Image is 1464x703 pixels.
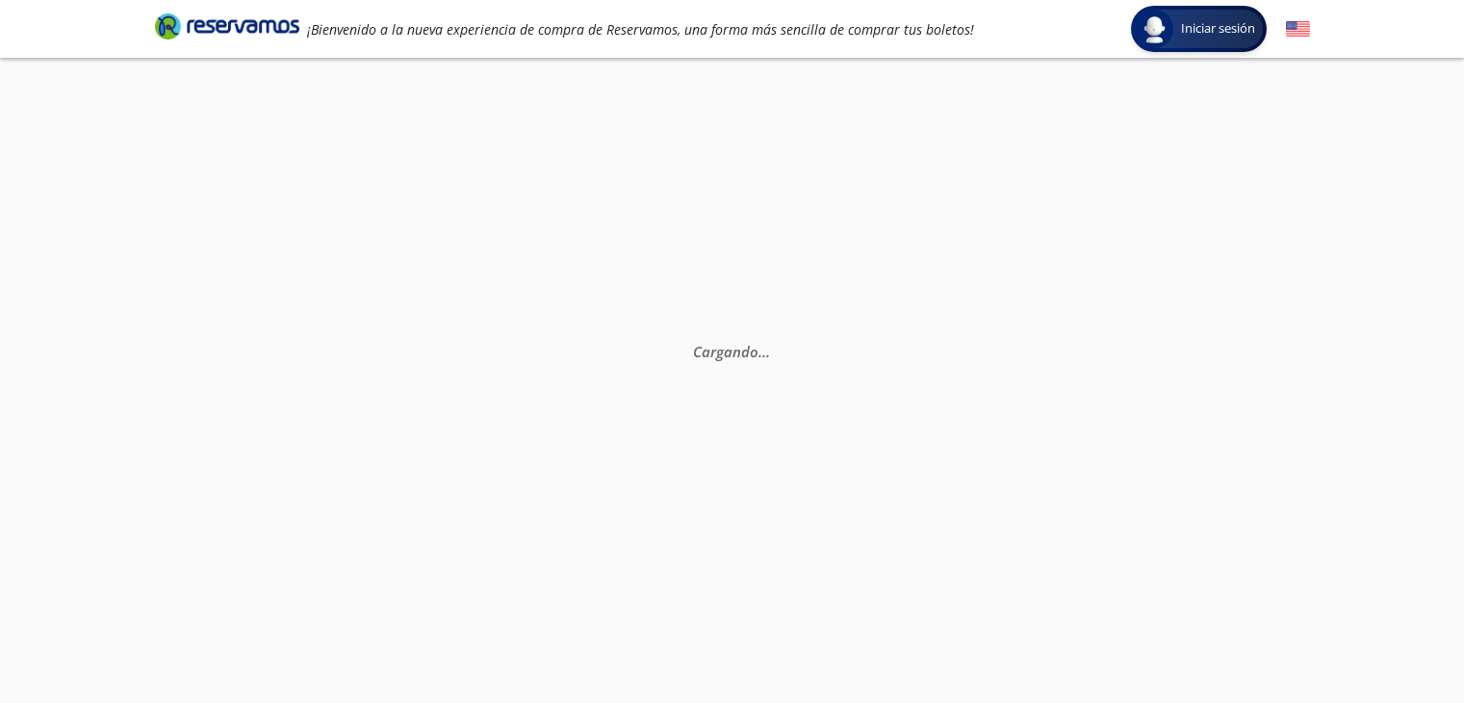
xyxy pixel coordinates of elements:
[758,342,762,361] span: .
[1286,17,1310,41] button: English
[693,342,770,361] em: Cargando
[762,342,766,361] span: .
[1173,19,1263,39] span: Iniciar sesión
[307,20,974,39] em: ¡Bienvenido a la nueva experiencia de compra de Reservamos, una forma más sencilla de comprar tus...
[766,342,770,361] span: .
[155,12,299,40] i: Brand Logo
[155,12,299,46] a: Brand Logo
